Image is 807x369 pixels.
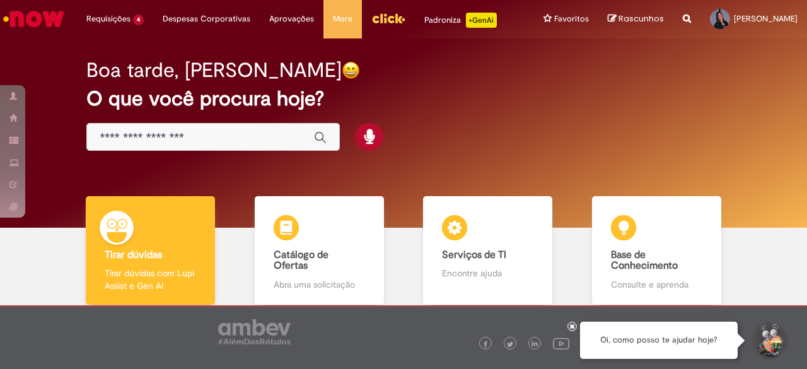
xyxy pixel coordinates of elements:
[333,13,352,25] span: More
[235,196,404,305] a: Catálogo de Ofertas Abra uma solicitação
[371,9,405,28] img: click_logo_yellow_360x200.png
[442,267,533,279] p: Encontre ajuda
[86,88,720,110] h2: O que você procura hoje?
[482,341,489,348] img: logo_footer_facebook.png
[133,15,144,25] span: 4
[553,335,569,351] img: logo_footer_youtube.png
[86,13,131,25] span: Requisições
[105,249,162,261] b: Tirar dúvidas
[580,322,738,359] div: Oi, como posso te ajudar hoje?
[442,249,506,261] b: Serviços de TI
[342,61,360,79] img: happy-face.png
[531,341,538,348] img: logo_footer_linkedin.png
[163,13,250,25] span: Despesas Corporativas
[274,278,365,291] p: Abra uma solicitação
[507,341,513,348] img: logo_footer_twitter.png
[572,196,741,305] a: Base de Conhecimento Consulte e aprenda
[66,196,235,305] a: Tirar dúvidas Tirar dúvidas com Lupi Assist e Gen Ai
[269,13,314,25] span: Aprovações
[750,322,788,360] button: Iniciar Conversa de Suporte
[1,6,66,32] img: ServiceNow
[218,319,291,344] img: logo_footer_ambev_rotulo_gray.png
[403,196,572,305] a: Serviços de TI Encontre ajuda
[105,267,196,292] p: Tirar dúvidas com Lupi Assist e Gen Ai
[611,249,678,272] b: Base de Conhecimento
[466,13,497,28] p: +GenAi
[618,13,664,25] span: Rascunhos
[554,13,589,25] span: Favoritos
[86,59,342,81] h2: Boa tarde, [PERSON_NAME]
[274,249,328,272] b: Catálogo de Ofertas
[611,278,702,291] p: Consulte e aprenda
[734,13,798,24] span: [PERSON_NAME]
[608,13,664,25] a: Rascunhos
[424,13,497,28] div: Padroniza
